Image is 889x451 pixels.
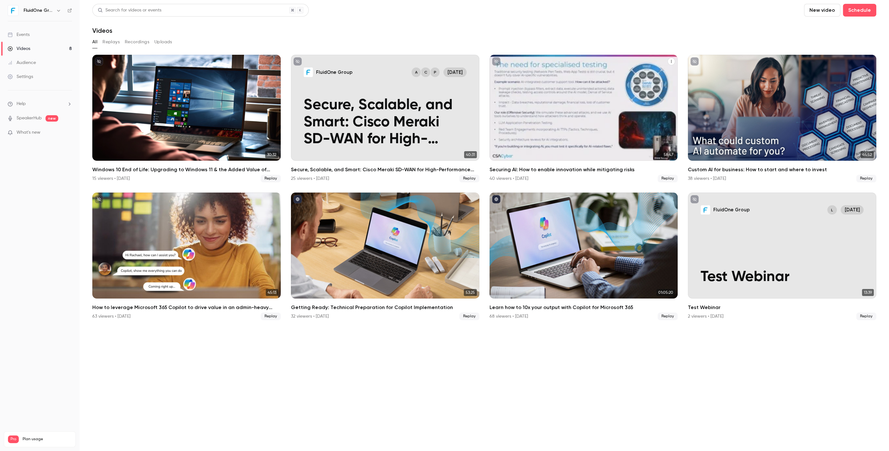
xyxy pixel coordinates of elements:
span: 53:25 [464,289,477,296]
div: 40 viewers • [DATE] [490,175,528,182]
div: L [827,205,837,215]
a: 58:47Securing AI: How to enable innovation while mitigating risks40 viewers • [DATE]Replay [490,55,678,182]
button: published [293,195,302,203]
a: SpeakerHub [17,115,42,122]
img: Secure, Scalable, and Smart: Cisco Meraki SD-WAN for High-Performance Enterprises [304,67,313,77]
span: [DATE] [841,205,864,215]
h2: Securing AI: How to enable innovation while mitigating risks [490,166,678,173]
h2: Custom AI for business: How to start and where to invest [688,166,876,173]
button: published [492,195,500,203]
span: Replay [856,175,876,182]
span: 01:05:20 [656,289,675,296]
li: Learn how to 10x your output with Copilot for Microsoft 365 [490,193,678,320]
div: 63 viewers • [DATE] [92,313,131,320]
span: Replay [459,175,479,182]
a: 53:25Getting Ready: Technical Preparation for Copilot Implementation32 viewers • [DATE]Replay [291,193,479,320]
button: Recordings [125,37,149,47]
h2: Test Webinar [688,304,876,311]
div: 25 viewers • [DATE] [291,175,329,182]
img: FluidOne Group [8,5,18,16]
p: Test Webinar [701,269,864,286]
button: All [92,37,97,47]
li: Getting Ready: Technical Preparation for Copilot Implementation [291,193,479,320]
button: unpublished [690,195,699,203]
div: Audience [8,60,36,66]
span: Replay [658,313,678,320]
h2: Getting Ready: Technical Preparation for Copilot Implementation [291,304,479,311]
span: 45:13 [266,289,278,296]
a: 30:32Windows 10 End of Life: Upgrading to Windows 11 & the Added Value of Business Premium15 view... [92,55,281,182]
button: unpublished [492,57,500,66]
span: Replay [261,313,281,320]
div: P [430,67,441,78]
p: FluidOne Group [316,69,353,75]
li: Custom AI for business: How to start and where to invest [688,55,876,182]
button: unpublished [95,195,103,203]
button: Replays [102,37,120,47]
p: FluidOne Group [713,207,750,213]
div: 68 viewers • [DATE] [490,313,528,320]
div: Settings [8,74,33,80]
h2: How to leverage Microsoft 365 Copilot to drive value in an admin-heavy world [92,304,281,311]
h2: Secure, Scalable, and Smart: Cisco Meraki SD-WAN for High-Performance Enterprises [291,166,479,173]
span: What's new [17,129,40,136]
a: Secure, Scalable, and Smart: Cisco Meraki SD-WAN for High-Performance EnterprisesFluidOne GroupPC... [291,55,479,182]
span: 40:31 [464,151,477,158]
button: Schedule [843,4,876,17]
button: unpublished [690,57,699,66]
button: Uploads [154,37,172,47]
span: Replay [856,313,876,320]
span: Help [17,101,26,107]
div: Videos [8,46,30,52]
li: Secure, Scalable, and Smart: Cisco Meraki SD-WAN for High-Performance Enterprises [291,55,479,182]
ul: Videos [92,55,876,320]
span: 58:47 [662,151,675,158]
button: New video [804,4,840,17]
li: help-dropdown-opener [8,101,72,107]
a: Test WebinarFluidOne GroupL[DATE]Test Webinar13:39Test Webinar2 viewers • [DATE]Replay [688,193,876,320]
span: 44:52 [860,151,874,158]
p: Secure, Scalable, and Smart: Cisco Meraki SD-WAN for High-Performance Enterprises [304,97,467,148]
div: 38 viewers • [DATE] [688,175,726,182]
div: 32 viewers • [DATE] [291,313,329,320]
li: How to leverage Microsoft 365 Copilot to drive value in an admin-heavy world [92,193,281,320]
div: Search for videos or events [98,7,161,14]
h2: Learn how to 10x your output with Copilot for Microsoft 365 [490,304,678,311]
iframe: Noticeable Trigger [64,130,72,136]
li: Test Webinar [688,193,876,320]
span: 13:39 [862,289,874,296]
div: C [420,67,431,78]
span: Replay [459,313,479,320]
button: unpublished [95,57,103,66]
a: 45:13How to leverage Microsoft 365 Copilot to drive value in an admin-heavy world63 viewers • [DA... [92,193,281,320]
div: 2 viewers • [DATE] [688,313,723,320]
h1: Videos [92,27,112,34]
li: Windows 10 End of Life: Upgrading to Windows 11 & the Added Value of Business Premium [92,55,281,182]
span: 30:32 [265,151,278,158]
button: unpublished [293,57,302,66]
span: Pro [8,435,19,443]
h2: Windows 10 End of Life: Upgrading to Windows 11 & the Added Value of Business Premium [92,166,281,173]
section: Videos [92,4,876,447]
span: Replay [658,175,678,182]
span: Plan usage [23,437,72,442]
div: 15 viewers • [DATE] [92,175,130,182]
img: Test Webinar [701,205,710,215]
li: Securing AI: How to enable innovation while mitigating risks [490,55,678,182]
span: new [46,115,58,122]
div: A [411,67,422,78]
h6: FluidOne Group [24,7,53,14]
div: Events [8,32,30,38]
a: 44:52Custom AI for business: How to start and where to invest38 viewers • [DATE]Replay [688,55,876,182]
span: [DATE] [443,67,467,77]
a: 01:05:20Learn how to 10x your output with Copilot for Microsoft 36568 viewers • [DATE]Replay [490,193,678,320]
span: Replay [261,175,281,182]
